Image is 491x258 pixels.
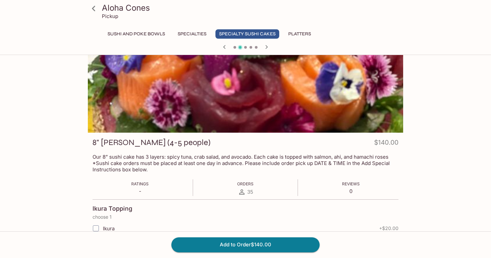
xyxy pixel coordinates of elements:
[237,181,254,186] span: Orders
[131,188,149,194] p: -
[104,29,169,39] button: Sushi and Poke Bowls
[247,189,253,195] span: 35
[93,205,132,212] h4: Ikura Topping
[88,44,403,133] div: 8" Sushi Cake (4-5 people)
[285,29,315,39] button: Platters
[102,13,118,19] p: Pickup
[103,225,115,232] span: Ikura
[215,29,279,39] button: Specialty Sushi Cakes
[131,181,149,186] span: Ratings
[171,237,320,252] button: Add to Order$140.00
[342,188,360,194] p: 0
[102,3,400,13] h3: Aloha Cones
[93,154,398,173] p: Our 8” sushi cake has 3 layers: spicy tuna, crab salad, and avocado. Each cake is topped with sal...
[374,137,398,150] h4: $140.00
[379,226,398,231] span: + $20.00
[342,181,360,186] span: Reviews
[93,214,398,220] p: choose 1
[174,29,210,39] button: Specialties
[93,137,210,148] h3: 8" [PERSON_NAME] (4-5 people)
